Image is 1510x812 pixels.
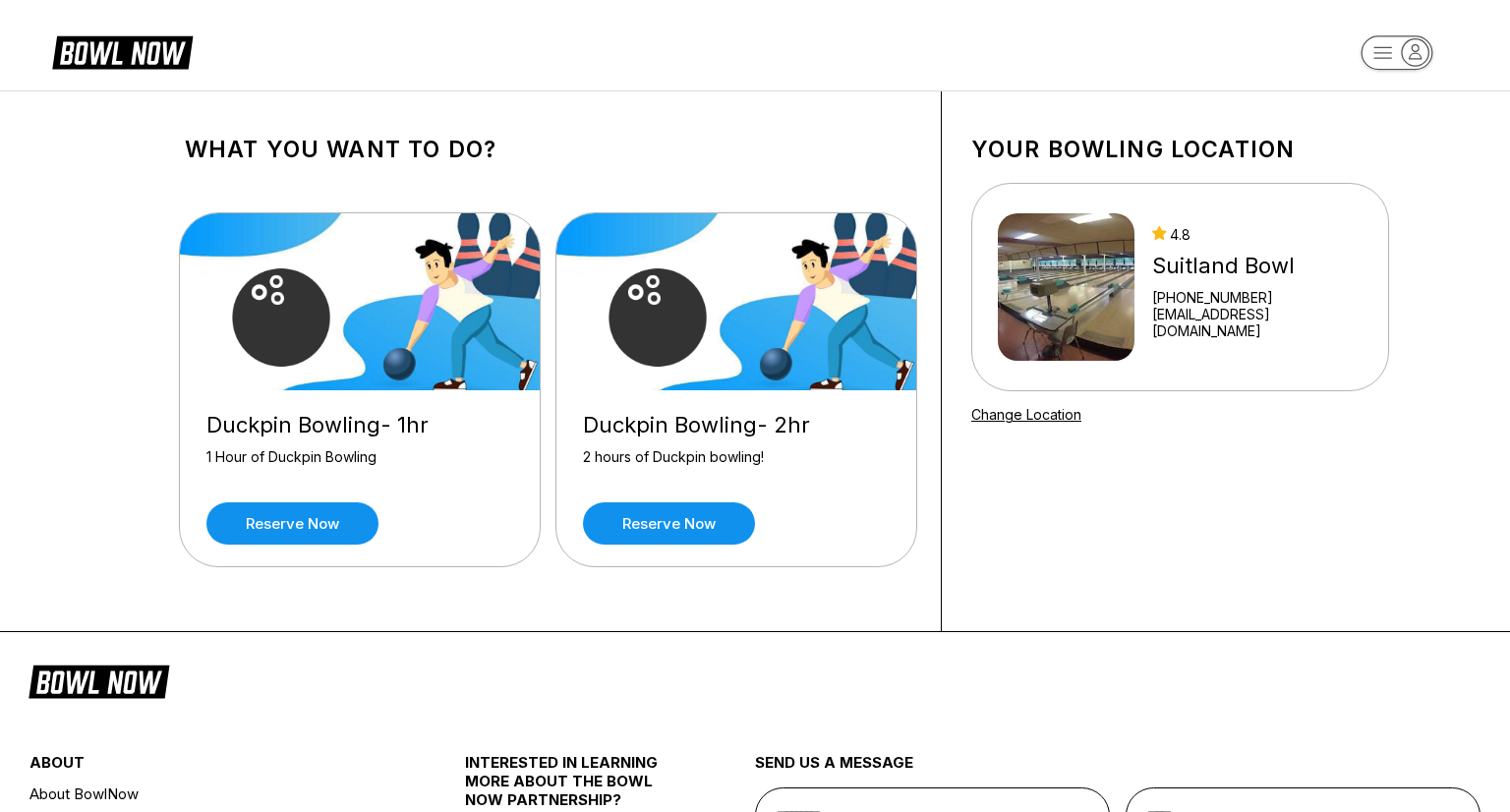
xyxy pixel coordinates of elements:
[1152,253,1363,279] div: Suitland Bowl
[180,213,542,390] img: Duckpin Bowling- 1hr
[998,213,1134,361] img: Suitland Bowl
[29,753,392,782] div: about
[1152,226,1363,243] div: 4.8
[755,753,1481,787] div: send us a message
[556,213,918,390] img: Duckpin Bowling- 2hr
[206,502,378,545] a: Reserve now
[971,136,1389,163] h1: Your bowling location
[583,448,890,483] div: 2 hours of Duckpin bowling!
[583,502,755,545] a: Reserve now
[206,412,513,438] div: Duckpin Bowling- 1hr
[185,136,911,163] h1: What you want to do?
[1152,306,1363,339] a: [EMAIL_ADDRESS][DOMAIN_NAME]
[1152,289,1363,306] div: [PHONE_NUMBER]
[583,412,890,438] div: Duckpin Bowling- 2hr
[971,406,1081,423] a: Change Location
[206,448,513,483] div: 1 Hour of Duckpin Bowling
[29,782,392,806] a: About BowlNow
